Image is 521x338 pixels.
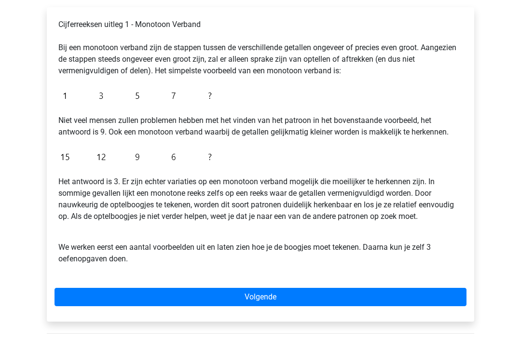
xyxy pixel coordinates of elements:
[58,176,463,223] p: Het antwoord is 3. Er zijn echter variaties op een monotoon verband mogelijk die moeilijker te he...
[58,115,463,138] p: Niet veel mensen zullen problemen hebben met het vinden van het patroon in het bovenstaande voorb...
[58,146,217,169] img: Figure sequences Example 2.png
[58,19,463,77] p: Cijferreeksen uitleg 1 - Monotoon Verband Bij een monotoon verband zijn de stappen tussen de vers...
[58,85,217,108] img: Figure sequences Example 1.png
[55,288,466,307] a: Volgende
[58,230,463,265] p: We werken eerst een aantal voorbeelden uit en laten zien hoe je de boogjes moet tekenen. Daarna k...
